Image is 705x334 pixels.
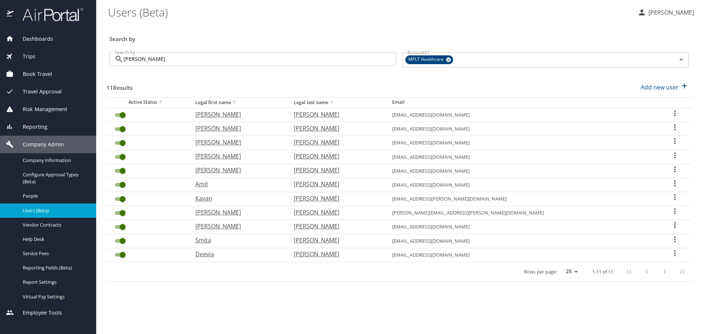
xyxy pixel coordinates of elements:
p: [PERSON_NAME] [195,222,279,231]
p: Amit [195,180,279,188]
td: [EMAIL_ADDRESS][DOMAIN_NAME] [386,234,658,248]
p: [PERSON_NAME] [195,138,279,147]
td: [EMAIL_ADDRESS][DOMAIN_NAME] [386,178,658,192]
h3: Search by [109,30,689,43]
p: [PERSON_NAME] [195,152,279,161]
span: People [23,192,87,199]
span: Book Travel [14,70,52,78]
div: MPLT Healthcare [405,55,453,64]
p: [PERSON_NAME] [195,208,279,217]
td: [EMAIL_ADDRESS][DOMAIN_NAME] [386,220,658,234]
td: [EMAIL_ADDRESS][DOMAIN_NAME] [386,136,658,150]
td: [EMAIL_ADDRESS][DOMAIN_NAME] [386,108,658,122]
button: sort [231,99,238,106]
p: [PERSON_NAME] [294,124,377,133]
p: Kavan [195,194,279,203]
p: [PERSON_NAME] [294,222,377,231]
th: Legal last name [288,97,386,108]
h3: 11 Results [106,79,133,92]
span: Employee Tools [14,309,62,317]
button: sort [328,99,336,106]
input: Search by name or email [123,52,396,66]
table: User Search Table [106,97,692,282]
p: Deevia [195,250,279,258]
select: rows per page [560,266,581,277]
p: [PERSON_NAME] [195,110,279,119]
th: Legal first name [189,97,288,108]
span: Virtual Pay Settings [23,293,87,300]
span: Company Information [23,157,87,164]
h1: Users (Beta) [108,1,632,23]
span: Reporting [14,123,47,131]
span: MPLT Healthcare [405,56,448,63]
td: [EMAIL_ADDRESS][DOMAIN_NAME] [386,122,658,136]
button: sort [157,99,164,106]
span: Company Admin [14,140,64,148]
p: [PERSON_NAME] [294,110,377,119]
td: [EMAIL_ADDRESS][PERSON_NAME][DOMAIN_NAME] [386,192,658,206]
p: [PERSON_NAME] [294,138,377,147]
img: icon-airportal.png [7,7,14,22]
p: [PERSON_NAME] [646,8,694,17]
span: Vendor Contracts [23,221,87,228]
span: Users (Beta) [23,207,87,214]
p: [PERSON_NAME] [294,236,377,245]
p: [PERSON_NAME] [294,180,377,188]
th: Email [386,97,658,108]
img: airportal-logo.png [14,7,83,22]
span: Reporting Fields (Beta) [23,264,87,271]
p: [PERSON_NAME] [294,194,377,203]
p: [PERSON_NAME] [294,166,377,175]
p: [PERSON_NAME] [294,208,377,217]
p: Smita [195,236,279,245]
p: [PERSON_NAME] [195,124,279,133]
p: [PERSON_NAME] [294,250,377,258]
span: Trips [14,52,35,60]
td: [EMAIL_ADDRESS][DOMAIN_NAME] [386,150,658,164]
span: Risk Management [14,105,67,113]
td: [EMAIL_ADDRESS][DOMAIN_NAME] [386,164,658,178]
p: 1-11 of 11 [592,269,613,274]
td: [EMAIL_ADDRESS][DOMAIN_NAME] [386,248,658,262]
td: [PERSON_NAME][EMAIL_ADDRESS][PERSON_NAME][DOMAIN_NAME] [386,206,658,220]
button: Add new user [638,79,692,95]
span: Travel Approval [14,88,62,96]
span: Help Desk [23,236,87,243]
p: Rows per page: [524,269,557,274]
span: Configure Approval Types (Beta) [23,171,87,185]
p: [PERSON_NAME] [294,152,377,161]
p: [PERSON_NAME] [195,166,279,175]
button: [PERSON_NAME] [634,6,697,19]
span: Dashboards [14,35,53,43]
span: Service Fees [23,250,87,257]
th: Active Status [106,97,189,108]
p: Add new user [641,83,679,92]
span: Report Settings [23,279,87,286]
button: Open [676,55,686,65]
